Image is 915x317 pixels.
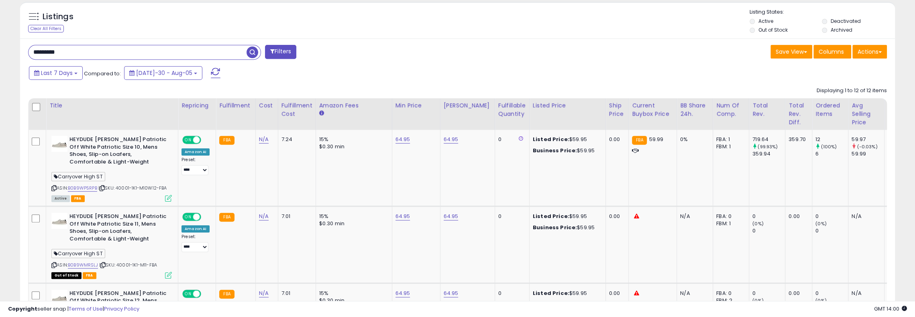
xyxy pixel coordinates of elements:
[831,26,852,33] label: Archived
[789,101,809,127] div: Total Rev. Diff.
[498,136,523,143] div: 0
[104,305,139,313] a: Privacy Policy
[281,290,310,297] div: 7.01
[219,290,234,299] small: FBA
[259,212,269,220] a: N/A
[716,290,743,297] div: FBA: 0
[84,70,121,77] span: Compared to:
[69,213,167,244] b: HEYDUDE [PERSON_NAME] Patriotic Off White Patriotic Size 11, Mens Shoes, Slip-on Loafers, Comfort...
[69,136,167,168] b: HEYDUDE [PERSON_NAME] Patriotic Off White Patriotic Size 10, Mens Shoes, Slip-on Loafers, Comfort...
[815,150,848,157] div: 6
[219,101,252,110] div: Fulfillment
[609,136,622,143] div: 0.00
[758,26,788,33] label: Out of Stock
[51,272,82,279] span: All listings that are currently out of stock and unavailable for purchase on Amazon
[852,213,878,220] div: N/A
[395,135,410,143] a: 64.95
[99,262,157,268] span: | SKU: 40001-1K1-M11-FBA
[41,69,73,77] span: Last 7 Days
[319,290,386,297] div: 15%
[819,48,844,56] span: Columns
[533,136,599,143] div: $59.95
[219,213,234,222] small: FBA
[609,213,622,220] div: 0.00
[758,143,778,150] small: (99.93%)
[752,150,785,157] div: 359.94
[259,101,275,110] div: Cost
[444,135,459,143] a: 64.95
[533,147,599,154] div: $59.95
[815,101,845,118] div: Ordered Items
[533,224,577,231] b: Business Price:
[181,148,210,155] div: Amazon AI
[789,213,806,220] div: 0.00
[181,225,210,232] div: Amazon AI
[395,212,410,220] a: 64.95
[716,136,743,143] div: FBA: 1
[8,305,37,313] strong: Copyright
[817,87,887,95] div: Displaying 1 to 12 of 12 items
[750,8,895,16] p: Listing States:
[281,213,310,220] div: 7.01
[609,290,622,297] div: 0.00
[752,220,764,227] small: (0%)
[51,136,172,201] div: ASIN:
[51,136,67,152] img: 31EraEwDP4L._SL40_.jpg
[69,305,103,313] a: Terms of Use
[51,290,67,306] img: 31EraEwDP4L._SL40_.jpg
[533,289,569,297] b: Listed Price:
[752,227,785,234] div: 0
[181,234,210,252] div: Preset:
[281,136,310,143] div: 7.24
[815,290,848,297] div: 0
[680,136,707,143] div: 0%
[533,213,599,220] div: $59.95
[533,135,569,143] b: Listed Price:
[533,212,569,220] b: Listed Price:
[752,290,785,297] div: 0
[857,143,877,150] small: (-0.03%)
[815,136,848,143] div: 12
[29,66,83,80] button: Last 7 Days
[124,66,202,80] button: [DATE]-30 - Aug-05
[49,101,175,110] div: Title
[200,137,213,143] span: OFF
[281,101,312,118] div: Fulfillment Cost
[200,214,213,220] span: OFF
[852,290,878,297] div: N/A
[319,136,386,143] div: 15%
[831,18,861,24] label: Deactivated
[874,305,907,313] span: 2025-08-13 14:00 GMT
[183,137,193,143] span: ON
[8,305,139,313] div: seller snap | |
[68,262,98,269] a: B0B9WMRSLJ
[319,213,386,220] div: 15%
[51,195,70,202] span: All listings currently available for purchase on Amazon
[852,150,884,157] div: 59.99
[716,143,743,150] div: FBM: 1
[533,290,599,297] div: $59.95
[71,195,85,202] span: FBA
[852,136,884,143] div: 59.97
[815,220,827,227] small: (0%)
[789,136,806,143] div: 359.70
[533,147,577,154] b: Business Price:
[259,135,269,143] a: N/A
[533,101,602,110] div: Listed Price
[752,213,785,220] div: 0
[680,290,707,297] div: N/A
[319,143,386,150] div: $0.30 min
[51,249,105,258] span: Carryover High ST
[28,25,64,32] div: Clear All Filters
[136,69,192,77] span: [DATE]-30 - Aug-05
[319,220,386,227] div: $0.30 min
[716,220,743,227] div: FBM: 1
[789,290,806,297] div: 0.00
[68,185,97,192] a: B0B9WP5RPB
[632,136,647,145] small: FBA
[632,101,673,118] div: Current Buybox Price
[181,101,212,110] div: Repricing
[716,213,743,220] div: FBA: 0
[395,289,410,297] a: 64.95
[680,101,709,118] div: BB Share 24h.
